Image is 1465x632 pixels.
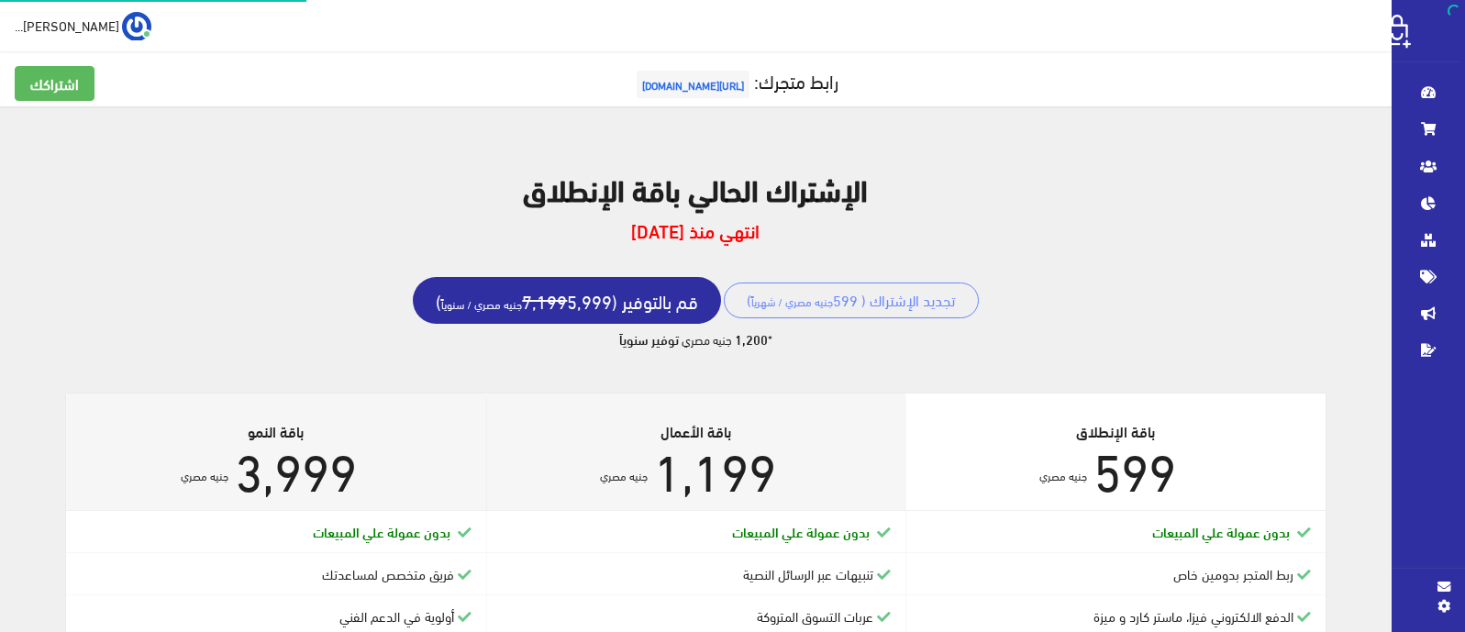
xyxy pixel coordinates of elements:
[441,294,522,314] small: جنيه مصري / سنوياً
[501,606,891,626] div: عربات التسوق المتروكة
[413,277,721,324] a: قم بالتوفير (7,1995,999جنيه مصري / سنوياً)
[1152,521,1290,541] b: بدون عمولة علي المبيعات
[920,423,1310,439] h6: باقة الإنطلاق
[501,564,891,584] div: تنبيهات عبر الرسائل النصية
[637,71,749,98] span: [URL][DOMAIN_NAME]
[501,423,891,439] h6: باقة الأعمال
[235,420,357,514] span: 3,999
[1039,465,1087,485] sup: جنيه مصري
[654,420,776,514] span: 1,199
[81,606,471,626] div: أولوية في الدعم الفني
[22,172,1370,205] h2: الإشتراك الحالي باقة الإنطلاق
[81,423,471,439] h6: باقة النمو
[22,220,1370,240] h5: انتهي منذ [DATE]
[920,606,1310,626] div: الدفع الالكتروني فيزا، ماستر كارد و ميزة
[81,564,471,584] div: فريق متخصص لمساعدتك
[122,12,151,41] img: ...
[751,291,833,311] small: جنيه مصري / شهرياً
[735,329,768,349] strong: 1,200
[15,14,119,37] span: [PERSON_NAME]...
[619,329,679,349] strong: توفير سنوياً
[724,283,978,317] a: تجديد الإشتراك ( 599جنيه مصري / شهرياً)
[682,328,732,350] small: جنيه مصري
[181,465,228,485] sup: جنيه مصري
[313,521,450,541] b: بدون عمولة علي المبيعات
[920,564,1310,584] div: ربط المتجر بدومين خاص
[522,283,567,317] s: 7,199
[632,63,838,97] a: رابط متجرك:[URL][DOMAIN_NAME]
[600,465,648,485] sup: جنيه مصري
[732,521,870,541] b: بدون عمولة علي المبيعات
[15,66,94,101] a: اشتراكك
[15,11,151,40] a: ... [PERSON_NAME]...
[1093,420,1176,514] span: 599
